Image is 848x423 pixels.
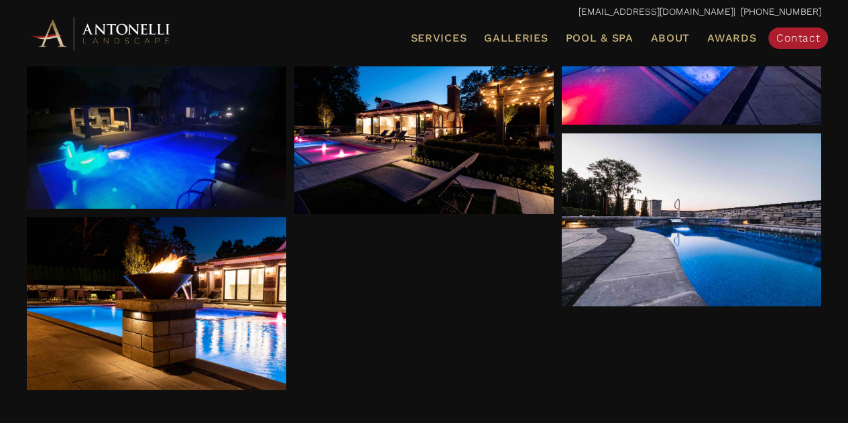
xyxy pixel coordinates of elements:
p: | [PHONE_NUMBER] [27,3,821,21]
a: [EMAIL_ADDRESS][DOMAIN_NAME] [579,6,733,17]
a: Contact [768,27,828,49]
a: Galleries [479,29,553,47]
a: Awards [702,29,762,47]
span: Pool & Spa [565,32,633,44]
a: Services [405,29,472,47]
span: Galleries [484,32,548,44]
span: Awards [707,32,756,44]
img: Antonelli Horizontal Logo [27,15,174,52]
span: About [650,33,690,44]
span: Contact [776,32,820,44]
span: Services [410,33,467,44]
a: Pool & Spa [560,29,638,47]
a: About [645,29,695,47]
